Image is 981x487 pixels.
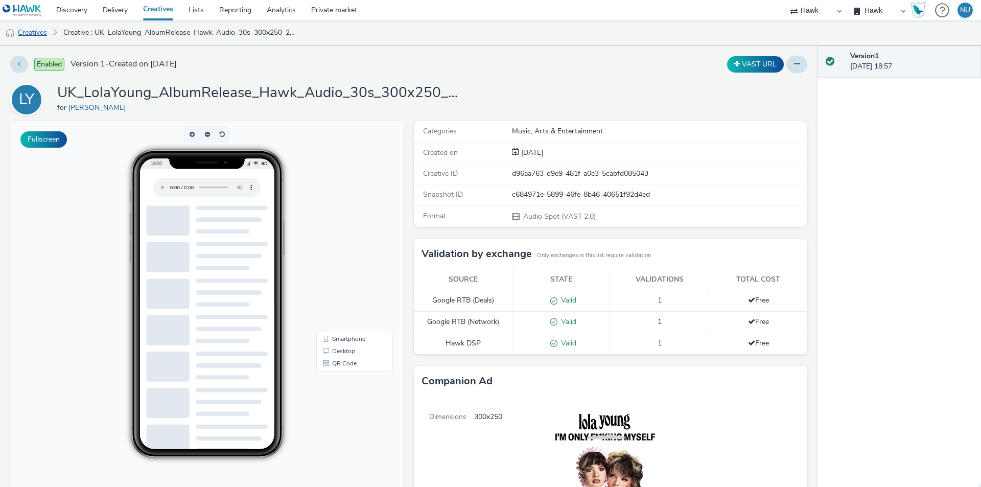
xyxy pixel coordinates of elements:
[57,103,68,112] span: for
[910,2,926,18] img: Hawk Academy
[910,2,930,18] a: Hawk Academy
[658,317,662,327] span: 1
[308,212,381,224] li: Smartphone
[20,131,67,148] button: Fullscreen
[34,58,64,71] span: Enabled
[519,148,543,158] div: Creation 19 September 2025, 18:57
[414,312,512,333] td: Google RTB (Network)
[658,338,662,348] span: 1
[850,51,879,61] strong: Version 1
[57,83,466,103] h1: UK_LolaYoung_AlbumRelease_Hawk_Audio_30s_300x250_20250919
[68,103,130,112] a: [PERSON_NAME]
[522,212,596,221] span: Audio Spot (VAST 2.0)
[557,317,576,327] span: Valid
[423,126,457,136] span: Categories
[422,374,493,389] h3: Companion Ad
[3,4,42,17] img: undefined Logo
[512,190,806,200] div: c684971e-5899-46fe-8b46-40651f92d4ed
[71,58,177,70] span: Version 1 - Created on [DATE]
[423,148,458,157] span: Created on
[141,39,152,45] span: 18:00
[423,190,463,199] span: Snapshot ID
[519,148,543,157] span: [DATE]
[423,169,458,178] span: Creative ID
[725,56,786,73] div: Duplicate the creative as a VAST URL
[414,333,512,354] td: Hawk DSP
[748,317,769,327] span: Free
[512,126,806,136] div: Music, Arts & Entertainment
[611,269,709,290] th: Validations
[537,251,651,260] small: Only exchanges in this list require validation
[512,269,611,290] th: State
[557,295,576,305] span: Valid
[10,95,47,104] a: LY
[414,290,512,312] td: Google RTB (Deals)
[322,227,345,233] span: Desktop
[960,3,970,18] div: NU
[850,51,973,72] div: [DATE] 18:57
[308,236,381,248] li: QR Code
[709,269,808,290] th: Total cost
[658,295,662,305] span: 1
[414,269,512,290] th: Source
[322,215,355,221] span: Smartphone
[308,224,381,236] li: Desktop
[512,169,806,179] div: d96aa763-d9e9-481f-a0e3-5cabfd085043
[557,338,576,348] span: Valid
[422,246,532,262] h3: Validation by exchange
[5,28,15,38] img: audio
[748,338,769,348] span: Free
[727,56,784,73] button: VAST URL
[322,239,346,245] span: QR Code
[19,85,34,114] div: LY
[423,211,446,221] span: Format
[748,295,769,305] span: Free
[58,20,303,45] a: Creative : UK_LolaYoung_AlbumRelease_Hawk_Audio_30s_300x250_20250919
